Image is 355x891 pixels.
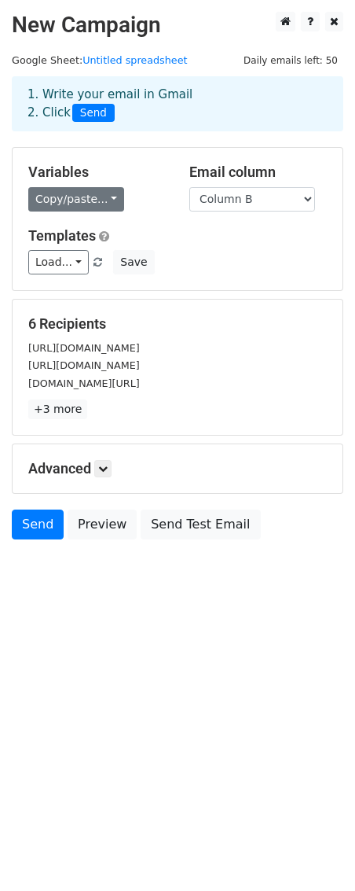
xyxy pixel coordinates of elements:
[28,359,140,371] small: [URL][DOMAIN_NAME]
[28,315,327,333] h5: 6 Recipients
[28,250,89,274] a: Load...
[28,377,140,389] small: [DOMAIN_NAME][URL]
[28,164,166,181] h5: Variables
[28,342,140,354] small: [URL][DOMAIN_NAME]
[16,86,339,122] div: 1. Write your email in Gmail 2. Click
[238,54,343,66] a: Daily emails left: 50
[28,399,87,419] a: +3 more
[72,104,115,123] span: Send
[12,510,64,539] a: Send
[276,816,355,891] div: 聊天小工具
[12,12,343,39] h2: New Campaign
[238,52,343,69] span: Daily emails left: 50
[28,227,96,244] a: Templates
[82,54,187,66] a: Untitled spreadsheet
[276,816,355,891] iframe: Chat Widget
[28,187,124,212] a: Copy/paste...
[68,510,137,539] a: Preview
[12,54,188,66] small: Google Sheet:
[113,250,154,274] button: Save
[28,460,327,477] h5: Advanced
[141,510,260,539] a: Send Test Email
[189,164,327,181] h5: Email column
